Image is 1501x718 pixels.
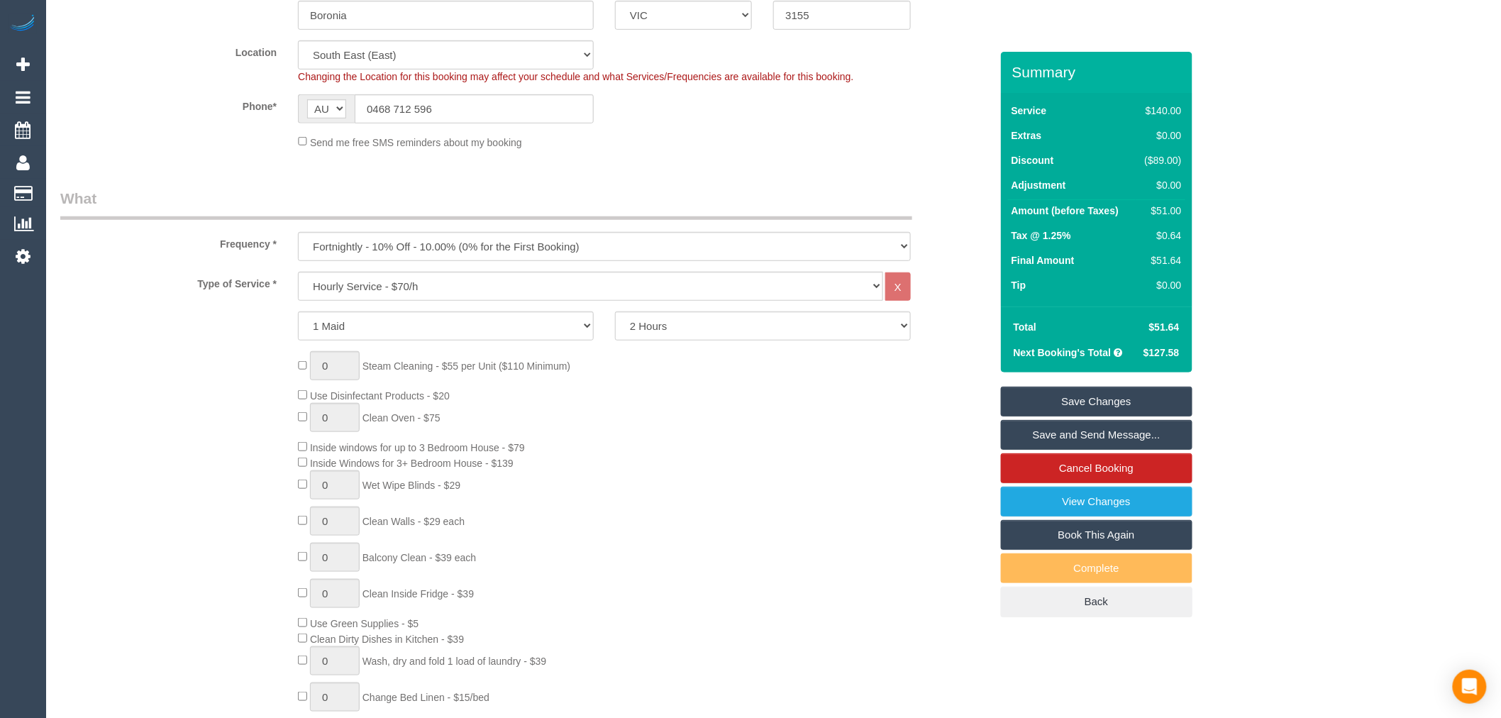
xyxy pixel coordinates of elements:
[1012,153,1054,167] label: Discount
[9,14,37,34] img: Automaid Logo
[50,232,287,251] label: Frequency *
[310,136,522,148] span: Send me free SMS reminders about my booking
[1001,487,1192,517] a: View Changes
[298,71,853,82] span: Changing the Location for this booking may affect your schedule and what Services/Frequencies are...
[1149,321,1180,333] span: $51.64
[298,1,594,30] input: Suburb*
[355,94,594,123] input: Phone*
[362,412,441,424] span: Clean Oven - $75
[310,634,464,645] span: Clean Dirty Dishes in Kitchen - $39
[50,40,287,60] label: Location
[1139,204,1182,218] div: $51.00
[1139,128,1182,143] div: $0.00
[50,94,287,114] label: Phone*
[1139,278,1182,292] div: $0.00
[1001,387,1192,416] a: Save Changes
[362,360,570,372] span: Steam Cleaning - $55 per Unit ($110 Minimum)
[310,390,450,402] span: Use Disinfectant Products - $20
[310,458,514,469] span: Inside Windows for 3+ Bedroom House - $139
[362,656,546,667] span: Wash, dry and fold 1 load of laundry - $39
[362,588,474,600] span: Clean Inside Fridge - $39
[1012,228,1071,243] label: Tax @ 1.25%
[362,516,465,527] span: Clean Walls - $29 each
[1001,453,1192,483] a: Cancel Booking
[1001,587,1192,617] a: Back
[1012,64,1185,80] h3: Summary
[1139,178,1182,192] div: $0.00
[1012,104,1047,118] label: Service
[362,552,476,563] span: Balcony Clean - $39 each
[1012,204,1119,218] label: Amount (before Taxes)
[1012,128,1042,143] label: Extras
[1143,347,1180,358] span: $127.58
[1139,253,1182,267] div: $51.64
[1012,178,1066,192] label: Adjustment
[310,442,525,453] span: Inside windows for up to 3 Bedroom House - $79
[1139,153,1182,167] div: ($89.00)
[1014,321,1036,333] strong: Total
[50,272,287,291] label: Type of Service *
[773,1,910,30] input: Post Code*
[1001,420,1192,450] a: Save and Send Message...
[1012,253,1075,267] label: Final Amount
[1139,228,1182,243] div: $0.64
[310,618,419,629] span: Use Green Supplies - $5
[1453,670,1487,704] div: Open Intercom Messenger
[60,188,912,220] legend: What
[1001,520,1192,550] a: Book This Again
[362,692,489,703] span: Change Bed Linen - $15/bed
[1014,347,1112,358] strong: Next Booking's Total
[362,480,460,491] span: Wet Wipe Blinds - $29
[1139,104,1182,118] div: $140.00
[1012,278,1026,292] label: Tip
